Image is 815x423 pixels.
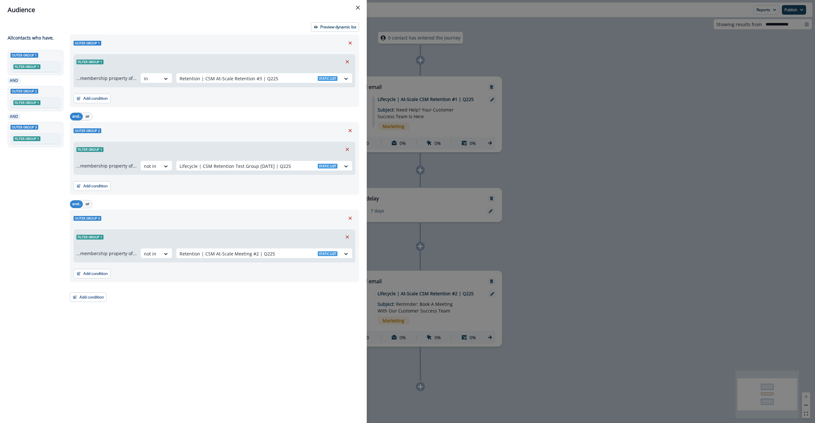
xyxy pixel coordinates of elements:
button: Remove [342,145,352,154]
button: Add condition [70,292,107,302]
button: Remove [345,213,355,223]
span: Filter group 1 [76,147,103,152]
button: Remove [342,57,352,67]
p: AND [9,78,19,83]
button: Add condition [74,181,110,191]
button: Remove [345,38,355,48]
span: Filter group 1 [76,60,103,64]
button: Add condition [74,94,110,103]
span: Filter group 1 [76,235,103,240]
button: or [83,113,92,120]
button: and.. [70,113,83,120]
span: Outer group 3 [74,216,101,221]
p: AND [9,114,19,119]
span: Outer group 2 [74,128,101,133]
button: Preview dynamic list [311,22,359,32]
button: and.. [70,200,83,208]
span: Filter group 1 [13,100,40,105]
button: Add condition [74,269,110,278]
span: Outer group 3 [11,125,38,130]
p: ...membership property of... [76,162,137,169]
span: Outer group 2 [11,89,38,94]
button: Remove [342,232,352,242]
p: Preview dynamic list [320,25,356,29]
p: ...membership property of... [76,75,137,82]
div: Audience [8,5,359,15]
span: Filter group 1 [13,136,40,141]
p: All contact s who have, [8,34,54,41]
button: or [83,200,92,208]
span: Outer group 1 [74,41,101,46]
button: Close [353,3,363,13]
button: Remove [345,126,355,135]
span: Outer group 1 [11,53,38,58]
p: ...membership property of... [76,250,137,257]
span: Filter group 1 [13,64,40,69]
